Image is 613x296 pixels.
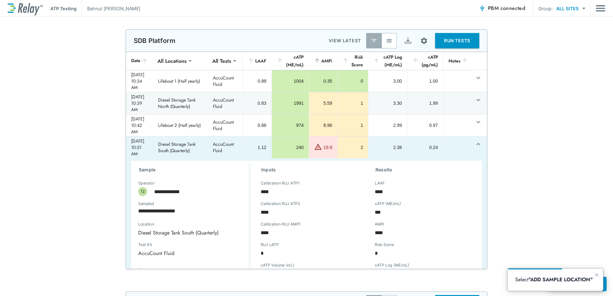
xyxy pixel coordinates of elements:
[138,181,155,185] label: Operator
[374,100,402,106] div: 3.30
[314,122,332,128] div: 8.96
[208,54,236,67] div: All Tests
[375,263,409,267] label: cATP Log (ME/mL)
[413,78,438,84] div: 1.00
[412,53,438,69] div: cATP (pg/mL)
[126,52,153,70] th: Date
[277,122,304,128] div: 974
[374,144,402,151] div: 2.38
[473,72,484,83] button: expand row
[153,114,208,136] td: Lifeboat 2 (Half yearly)
[343,144,363,151] div: 2
[261,263,294,267] label: cATP Volume (mL)
[87,5,140,12] p: Bahruz [PERSON_NAME]
[134,204,238,217] input: Choose date, selected date is Jun 7, 2025
[248,78,266,84] div: 0.88
[248,100,266,106] div: 0.83
[8,2,43,15] img: LuminUltra Relay
[473,117,484,127] button: expand row
[473,95,484,105] button: expand row
[538,5,553,12] p: Group:
[375,166,474,174] h3: Results
[343,122,363,128] div: 1
[375,243,394,247] label: Risk Score
[488,4,525,13] span: PBM
[261,181,299,185] label: Calibration RLU ATP1
[314,78,332,84] div: 0.35
[153,70,208,92] td: Lifeboat 1 (Half yearly)
[371,37,377,44] img: Latest
[314,57,332,65] div: AMPi
[277,78,304,84] div: 1004
[277,144,304,151] div: 240
[508,268,603,291] iframe: bubble
[248,122,266,128] div: 0.88
[375,181,385,185] label: LAAF
[134,226,242,239] div: Diesel Storage Tank South (Quarterly)
[261,243,279,247] label: RLU cATP
[479,5,485,12] img: Connected Icon
[138,187,147,196] div: TZ
[134,247,198,259] div: AccuCount Fluid
[261,222,301,226] label: Calibration RLU AMP1
[596,2,605,14] button: Main menu
[329,37,361,45] p: VIEW LATEST
[343,78,363,84] div: 0
[131,138,148,157] div: [DATE] 10:51 AM
[277,100,304,106] div: 1991
[248,144,266,151] div: 1.12
[413,100,438,106] div: 1.99
[413,122,438,128] div: 0.97
[50,5,77,12] p: ATP Testing
[131,94,148,113] div: [DATE] 10:39 AM
[208,136,243,158] td: AccuCount Fluid
[473,139,484,150] button: expand row
[374,122,402,128] div: 2.99
[153,54,191,67] div: All Locations
[208,114,243,136] td: AccuCount Fluid
[208,70,243,92] td: AccuCount Fluid
[413,144,438,151] div: 0.24
[138,201,154,206] label: Sampled
[596,2,605,14] img: Drawer Icon
[500,4,525,12] span: connected
[261,166,360,174] h3: Inputs
[343,100,363,106] div: 1
[248,57,266,65] div: LAAF
[386,37,392,44] img: View All
[416,32,432,49] button: Site setup
[449,57,468,65] div: Notes
[323,144,332,151] div: 19.8
[374,78,402,84] div: 3.00
[153,92,208,114] td: Diesel Storage Tank North (Quarterly)
[342,53,363,69] div: Risk Score
[131,116,148,135] div: [DATE] 10:42 AM
[404,37,412,45] img: Export Icon
[138,222,220,226] label: Location
[476,2,528,15] button: PBM connected
[138,243,187,247] label: Test Kit
[153,136,208,158] td: Diesel Storage Tank South (Quarterly)
[375,201,401,206] label: cATP (ME/mL)
[314,100,332,106] div: 5.59
[208,92,243,114] td: AccuCount Fluid
[314,143,322,151] img: Warning
[400,33,416,48] button: Export
[134,37,175,45] p: SDB Platform
[139,166,248,174] h3: Sample
[277,53,304,69] div: cATP (ME/mL)
[375,222,384,226] label: AMPi
[373,53,402,69] div: cATP Log (ME/mL)
[261,201,300,206] label: Calibration RLU ATP2
[435,33,479,48] button: RUN TESTS
[131,71,148,91] div: [DATE] 10:34 AM
[420,37,428,45] img: Settings Icon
